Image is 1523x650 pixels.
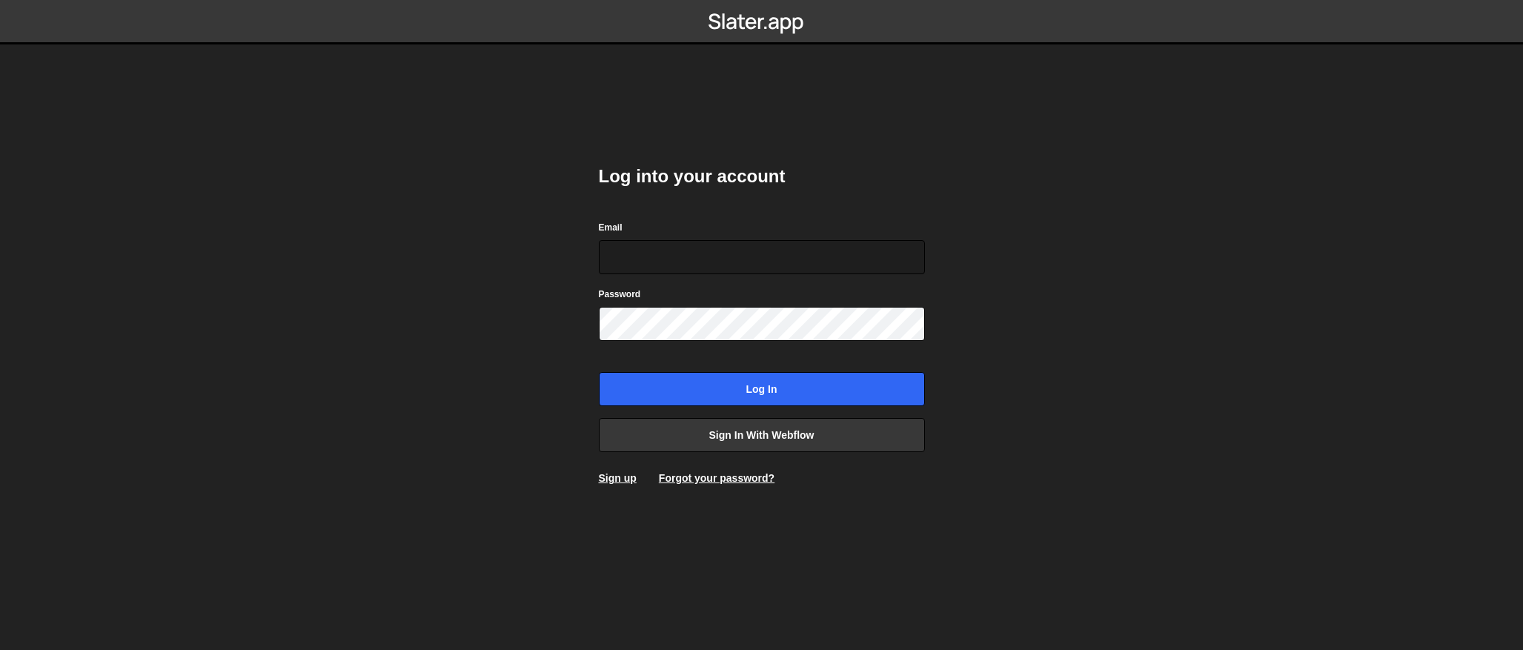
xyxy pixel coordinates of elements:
input: Log in [599,372,925,406]
a: Sign up [599,472,637,484]
label: Password [599,287,641,302]
a: Sign in with Webflow [599,418,925,452]
a: Forgot your password? [659,472,774,484]
label: Email [599,220,623,235]
h2: Log into your account [599,165,925,188]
